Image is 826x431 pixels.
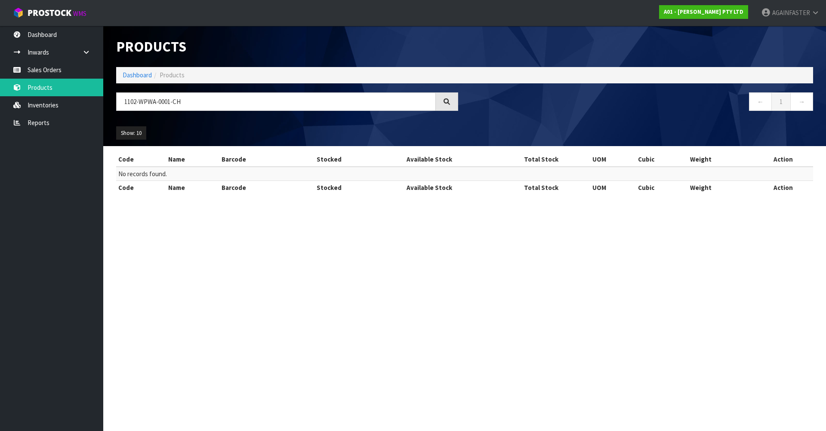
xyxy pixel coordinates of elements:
[13,7,24,18] img: cube-alt.png
[73,9,86,18] small: WMS
[636,153,688,166] th: Cubic
[166,181,219,195] th: Name
[160,71,185,79] span: Products
[116,126,146,140] button: Show: 10
[292,153,366,166] th: Stocked
[116,92,436,111] input: Search products
[771,92,791,111] a: 1
[28,7,71,18] span: ProStock
[688,181,753,195] th: Weight
[664,8,743,15] strong: A01 - [PERSON_NAME] PTY LTD
[116,39,458,54] h1: Products
[749,92,772,111] a: ←
[166,153,219,166] th: Name
[366,181,492,195] th: Available Stock
[772,9,810,17] span: AGAINFASTER
[123,71,152,79] a: Dashboard
[116,167,813,181] td: No records found.
[753,153,813,166] th: Action
[219,153,292,166] th: Barcode
[636,181,688,195] th: Cubic
[790,92,813,111] a: →
[366,153,492,166] th: Available Stock
[471,92,813,113] nav: Page navigation
[753,181,813,195] th: Action
[590,181,636,195] th: UOM
[492,181,590,195] th: Total Stock
[292,181,366,195] th: Stocked
[688,153,753,166] th: Weight
[590,153,636,166] th: UOM
[116,181,166,195] th: Code
[116,153,166,166] th: Code
[492,153,590,166] th: Total Stock
[219,181,292,195] th: Barcode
